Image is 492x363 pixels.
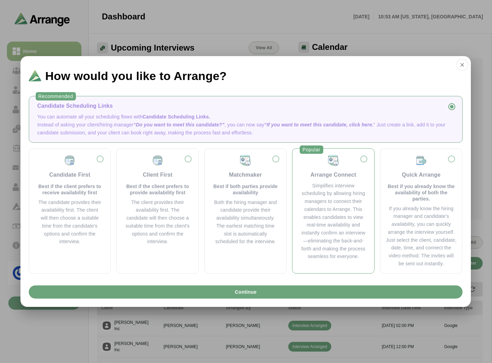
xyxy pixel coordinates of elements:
p: Instead of asking your client/hiring manager , you can now say ” Just create a link, add it to yo... [37,121,454,137]
div: Candidate First [49,171,90,179]
span: Continue [234,285,256,299]
div: If you already know the hiring manager and candidate’s availability, you can quickly arrange the ... [386,205,457,268]
div: Candidate Scheduling Links [37,102,454,110]
div: Both the hiring manager and candidate provide their availability simultaneously. The earliest mat... [213,198,278,246]
div: Recommended [36,92,76,100]
div: Client First [143,171,172,179]
div: Simplifies interview scheduling by allowing hiring managers to connect their calendars to Arrange... [301,182,366,261]
div: Arrange Connect [310,171,356,179]
p: Best if the client prefers to receive availability first [37,183,103,196]
span: “Do you want to meet this candidate?” [133,122,225,127]
img: Quick Arrange [415,154,428,167]
div: The candidate provides their availability first. The client will then choose a suitable time from... [37,198,103,246]
img: Client First [151,154,164,167]
p: Best if both parties provide availability [213,183,278,196]
img: Matchmaker [239,154,252,167]
img: Candidate First [63,154,76,167]
div: Matchmaker [229,171,262,179]
div: Popular [300,145,323,154]
span: “If you want to meet this candidate, click here. [264,122,374,127]
img: Logo [29,70,41,81]
span: How would you like to Arrange? [45,70,227,82]
button: Continue [29,285,463,299]
p: Best if the client prefers to provide availability first [125,183,190,196]
p: You can automate all your scheduling flows with [37,113,454,121]
span: Candidate Scheduling Links. [142,114,210,119]
div: The client provides their availability first. The candidate will then choose a suitable time from... [125,198,190,246]
p: Best if you already know the availability of both the parties. [386,183,457,202]
div: Quick Arrange [402,171,441,179]
img: Matchmaker [327,154,340,167]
